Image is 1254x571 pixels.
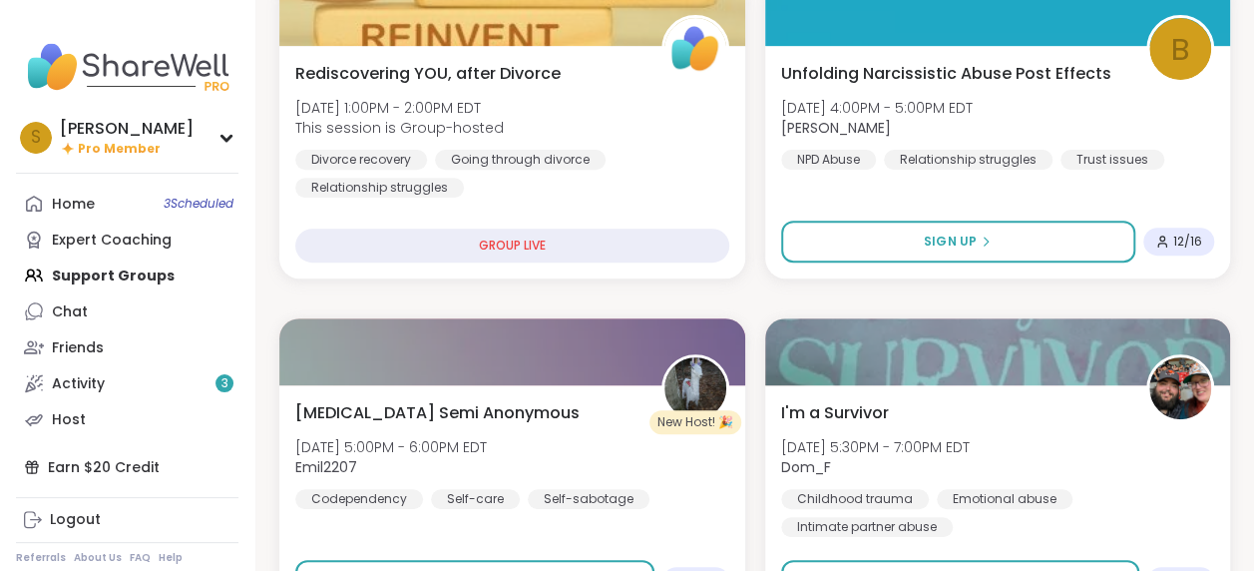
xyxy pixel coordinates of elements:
[130,551,151,565] a: FAQ
[295,62,561,86] span: Rediscovering YOU, after Divorce
[781,98,973,118] span: [DATE] 4:00PM - 5:00PM EDT
[781,221,1136,263] button: Sign Up
[16,329,238,365] a: Friends
[295,437,487,457] span: [DATE] 5:00PM - 6:00PM EDT
[781,489,929,509] div: Childhood trauma
[781,437,970,457] span: [DATE] 5:30PM - 7:00PM EDT
[221,375,228,392] span: 3
[16,401,238,437] a: Host
[664,357,726,419] img: Emil2207
[16,222,238,258] a: Expert Coaching
[295,457,357,477] b: Emil2207
[31,125,41,151] span: S
[159,551,183,565] a: Help
[781,150,876,170] div: NPD Abuse
[781,457,831,477] b: Dom_F
[781,401,889,425] span: I'm a Survivor
[1149,357,1211,419] img: Dom_F
[781,62,1111,86] span: Unfolding Narcissistic Abuse Post Effects
[937,489,1072,509] div: Emotional abuse
[16,449,238,485] div: Earn $20 Credit
[295,98,504,118] span: [DATE] 1:00PM - 2:00PM EDT
[649,410,741,434] div: New Host! 🎉
[781,517,953,537] div: Intimate partner abuse
[664,18,726,80] img: ShareWell
[52,374,105,394] div: Activity
[52,195,95,215] div: Home
[1060,150,1164,170] div: Trust issues
[924,233,976,251] span: Sign Up
[528,489,649,509] div: Self-sabotage
[435,150,606,170] div: Going through divorce
[884,150,1052,170] div: Relationship struggles
[295,489,423,509] div: Codependency
[164,196,233,212] span: 3 Scheduled
[50,510,101,530] div: Logout
[1171,26,1190,73] span: b
[431,489,520,509] div: Self-care
[16,32,238,102] img: ShareWell Nav Logo
[52,410,86,430] div: Host
[295,150,427,170] div: Divorce recovery
[16,293,238,329] a: Chat
[16,502,238,538] a: Logout
[60,118,194,140] div: [PERSON_NAME]
[52,338,104,358] div: Friends
[295,229,729,263] div: GROUP LIVE
[78,141,161,158] span: Pro Member
[781,118,891,138] b: [PERSON_NAME]
[52,302,88,322] div: Chat
[16,551,66,565] a: Referrals
[52,231,172,251] div: Expert Coaching
[74,551,122,565] a: About Us
[16,186,238,222] a: Home3Scheduled
[16,365,238,401] a: Activity3
[1173,234,1202,250] span: 12 / 16
[295,118,504,138] span: This session is Group-hosted
[295,178,464,198] div: Relationship struggles
[295,401,580,425] span: [MEDICAL_DATA] Semi Anonymous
